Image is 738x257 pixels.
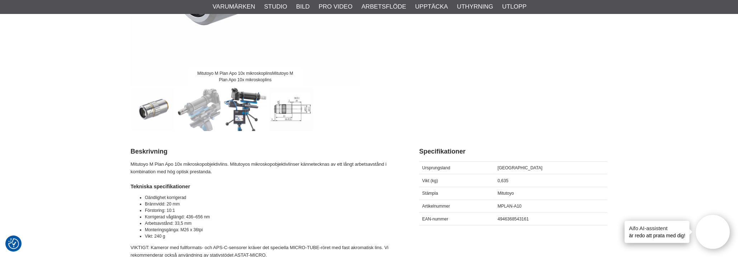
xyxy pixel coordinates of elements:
font: Vikt: 240 g [145,234,165,239]
font: Bild [296,3,310,10]
font: 4946368543161 [498,217,529,222]
font: Beskrivning [131,148,167,155]
font: Förstoring: 10:1 [145,208,175,213]
img: Återgå till samtyckesknappen [8,238,19,249]
font: Arbetsavstånd: 33,5 mm [145,221,191,226]
font: Specifikationer [419,148,465,155]
font: [GEOGRAPHIC_DATA] [498,165,543,170]
font: 0,635 [498,178,508,183]
font: Arbetsflöde [361,3,406,10]
a: Uthyrning [457,2,493,11]
font: Aifo AI-assistent [629,225,668,231]
font: Brännvidd: 20 mm [145,202,180,207]
font: Varumärken [213,3,255,10]
img: Kombinerat med Novoflex tillbehör [178,88,221,131]
a: Pro Video [319,2,353,11]
font: Upptäcka [415,3,448,10]
font: Studio [264,3,287,10]
a: Upptäcka [415,2,448,11]
font: är redo att prata med dig! [629,233,685,238]
font: Oändlighet korrigerad [145,195,186,200]
img: Mitutoyo M Plan Apo 10x mikroskoplinsMitutoyo M Plan Apo 10x mikroskoplins [131,88,175,131]
font: Uthyrning [457,3,493,10]
font: Mitutoyo [498,191,514,196]
font: Tekniska specifikationer [131,184,190,189]
a: Utlopp [502,2,527,11]
font: Artikelnummer [422,204,450,209]
a: Bild [296,2,310,11]
font: MPLAN-A10 [498,204,522,209]
font: Korrigerad våglängd: 436–656 nm [145,214,210,219]
a: Varumärken [213,2,255,11]
font: EAN-nummer [422,217,449,222]
img: M Plan Apo 10x mikroskoplins [270,88,313,131]
font: Pro Video [319,3,353,10]
a: Arbetsflöde [361,2,406,11]
font: Utlopp [502,3,527,10]
font: Ursprungsland [422,165,450,170]
font: Mitutoyo M Plan Apo 10x mikroskoplinsMitutoyo M Plan Apo 10x mikroskoplins [197,71,293,82]
font: Mitutoyo M Plan Apo 10x mikroskopobjektivlins. Mitutoyos mikroskopobjektivlinser kännetecknas av ... [131,161,387,174]
a: Studio [264,2,287,11]
font: Monteringsgänga: M26 x 36tpi [145,227,203,232]
font: Stämpla [422,191,438,196]
font: Vikt (kg) [422,178,438,183]
img: Avancerat mikroskopobjektiv [224,88,267,131]
button: Samtyckesinställningar [8,237,19,250]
